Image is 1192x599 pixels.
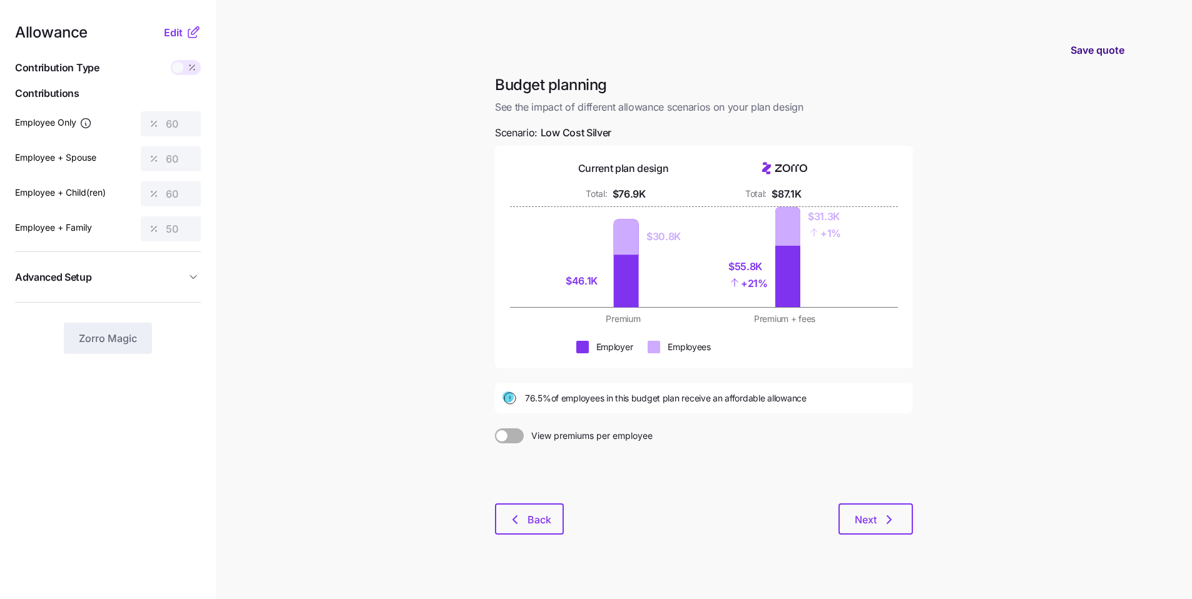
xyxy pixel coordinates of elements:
[855,512,877,527] span: Next
[1071,43,1124,58] span: Save quote
[15,86,201,101] span: Contributions
[745,188,767,200] div: Total:
[64,323,152,354] button: Zorro Magic
[15,60,99,76] span: Contribution Type
[15,25,88,40] span: Allowance
[808,224,841,241] div: + 1%
[586,188,607,200] div: Total:
[15,186,106,199] label: Employee + Child(ren)
[668,341,710,353] div: Employees
[15,221,92,234] label: Employee + Family
[578,161,669,176] div: Current plan design
[728,274,768,291] div: + 21%
[495,503,564,535] button: Back
[495,99,913,115] span: See the impact of different allowance scenarios on your plan design
[15,151,96,164] label: Employee + Spouse
[646,229,681,244] div: $30.8K
[164,25,186,40] button: Edit
[728,259,768,274] div: $55.8K
[772,186,801,202] div: $87.1K
[495,125,611,141] span: Scenario:
[613,186,646,202] div: $76.9K
[79,331,137,346] span: Zorro Magic
[524,428,653,443] span: View premiums per employee
[541,125,611,141] span: Low Cost Silver
[527,512,551,527] span: Back
[164,25,183,40] span: Edit
[1061,33,1134,68] button: Save quote
[15,116,92,129] label: Employee Only
[566,273,606,289] div: $46.1K
[15,269,92,285] span: Advanced Setup
[711,313,858,325] div: Premium + fees
[550,313,696,325] div: Premium
[596,341,633,353] div: Employer
[15,262,201,293] button: Advanced Setup
[495,75,913,94] h1: Budget planning
[838,503,913,535] button: Next
[808,209,841,224] div: $31.3K
[525,392,807,405] span: 76.5% of employees in this budget plan receive an affordable allowance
